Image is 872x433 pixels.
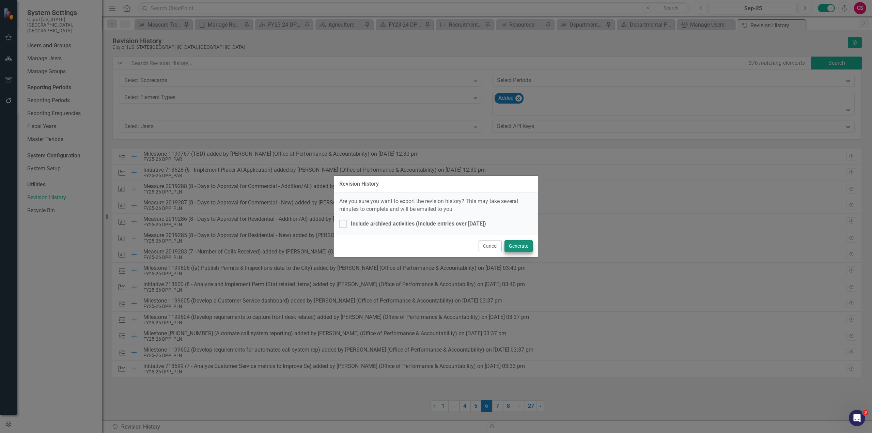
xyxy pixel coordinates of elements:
div: Are you sure you want to export the revision history? This may take several minutes to complete a... [334,192,538,235]
iframe: Intercom live chat [849,410,865,426]
span: 3 [863,410,868,415]
button: Generate [504,240,533,252]
div: Revision History [339,181,379,187]
button: Cancel [479,240,502,252]
div: Include archived activities (Include entries over [DATE]) [351,220,486,228]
